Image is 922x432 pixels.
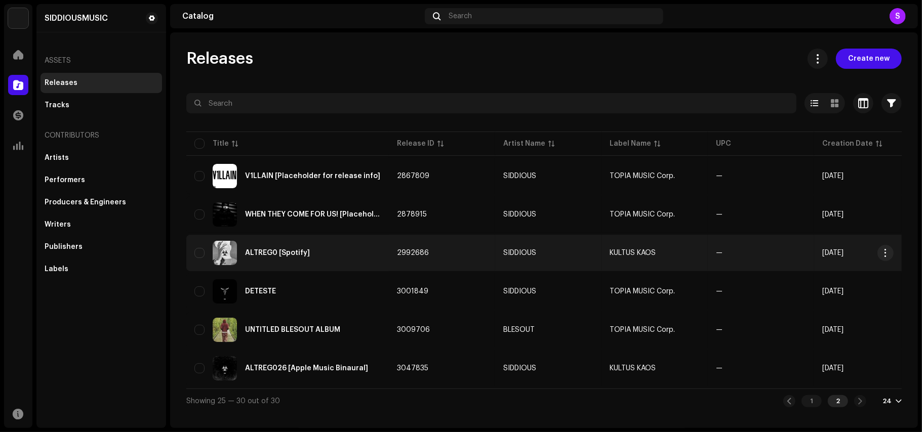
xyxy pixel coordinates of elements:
[822,172,844,180] span: Jun 16, 2025
[41,214,162,235] re-m-nav-item: Writers
[716,211,723,218] span: —
[397,172,429,180] span: 2867809
[41,49,162,73] re-a-nav-header: Assets
[503,326,593,333] span: BLESOUT
[503,326,535,333] div: BLESOUT
[45,176,85,184] div: Performers
[822,139,873,149] div: Creation Date
[45,154,69,162] div: Artists
[610,288,675,295] span: TOPIA MUSIC Corp.
[245,365,368,372] div: ALTREG026 [Apple Music Binaural]
[449,12,472,20] span: Search
[41,259,162,279] re-m-nav-item: Labels
[41,73,162,93] re-m-nav-item: Releases
[610,172,675,180] span: TOPIA MUSIC Corp.
[610,326,675,333] span: TOPIA MUSIC Corp.
[45,243,83,251] div: Publishers
[822,288,844,295] span: Sep 9, 2025
[503,211,536,218] div: SIDDIOUS
[503,249,593,256] span: SIDDIOUS
[610,365,656,372] span: KULTUS KAOS
[848,49,890,69] span: Create new
[716,365,723,372] span: —
[41,123,162,148] re-a-nav-header: Contributors
[186,398,280,405] span: Showing 25 — 30 out of 30
[801,395,822,407] div: 1
[503,365,536,372] div: SIDDIOUS
[610,249,656,256] span: KULTUS KAOS
[45,198,126,206] div: Producers & Engineers
[213,139,229,149] div: Title
[503,288,593,295] span: SIDDIOUS
[890,8,906,24] div: S
[610,139,651,149] div: Label Name
[41,192,162,212] re-m-nav-item: Producers & Engineers
[186,49,253,69] span: Releases
[822,249,844,256] span: Aug 30, 2025
[41,237,162,257] re-m-nav-item: Publishers
[41,170,162,190] re-m-nav-item: Performers
[213,279,237,304] img: 2f305b0e-faed-4fca-8fc1-c31fb490b124
[213,202,237,227] img: d2bbe8ce-6683-4aef-ad83-48e50ff9c430
[8,8,28,28] img: 190830b2-3b53-4b0d-992c-d3620458de1d
[45,79,77,87] div: Releases
[828,395,848,407] div: 2
[245,326,340,333] div: UNTITLED BLESOUT ALBUM
[716,326,723,333] span: —
[716,288,723,295] span: —
[45,14,108,22] div: SIDDIOUSMUSIC
[213,241,237,265] img: 56df8021-f3f9-4ab3-8b58-9de49f645541
[213,356,237,380] img: 56308ed8-9e87-4056-b931-ec88787efdcf
[213,318,237,342] img: b0f361eb-3807-4923-b1d4-6e3ca258e4c0
[503,288,536,295] div: SIDDIOUS
[245,288,276,295] div: DÉTESTE
[41,95,162,115] re-m-nav-item: Tracks
[245,249,310,256] div: ALTREG0 [Spotify]
[397,211,427,218] span: 2878915
[883,397,892,405] div: 24
[45,101,69,109] div: Tracks
[503,211,593,218] span: SIDDIOUS
[397,249,429,256] span: 2992686
[213,164,237,188] img: bc646551-bb93-4fa0-b64e-4fa7206287a7
[503,365,593,372] span: SIDDIOUS
[45,221,71,229] div: Writers
[41,148,162,168] re-m-nav-item: Artists
[503,249,536,256] div: SIDDIOUS
[397,139,434,149] div: Release ID
[182,12,421,20] div: Catalog
[397,365,428,372] span: 3047835
[716,172,723,180] span: —
[822,326,844,333] span: Sep 18, 2025
[397,326,430,333] span: 3009706
[186,93,796,113] input: Search
[503,172,593,180] span: SIDDIOUS
[716,249,723,256] span: —
[610,211,675,218] span: TOPIA MUSIC Corp.
[45,265,68,273] div: Labels
[822,211,844,218] span: Jun 17, 2025
[245,172,380,180] div: V1LLAIN [Placeholder for release info]
[397,288,428,295] span: 3001849
[503,139,545,149] div: Artist Name
[836,49,902,69] button: Create new
[822,365,844,372] span: Oct 9, 2025
[245,211,381,218] div: WHEN THEY COME FOR US! [Placeholder for release info]
[503,172,536,180] div: SIDDIOUS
